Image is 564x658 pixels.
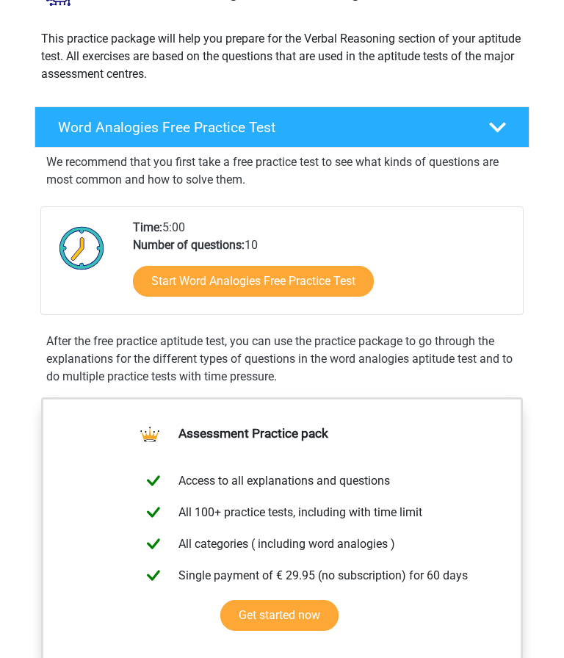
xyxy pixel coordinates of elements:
p: This practice package will help you prepare for the Verbal Reasoning section of your aptitude tes... [41,30,523,83]
p: We recommend that you first take a free practice test to see what kinds of questions are most com... [46,153,518,189]
h4: Word Analogies Free Practice Test [58,119,467,136]
img: Clock [53,219,111,276]
a: Start Word Analogies Free Practice Test [133,266,374,297]
b: Number of questions: [133,238,245,252]
div: After the free practice aptitude test, you can use the practice package to go through the explana... [40,333,524,386]
b: Time: [133,220,162,234]
a: Get started now [220,600,339,631]
a: Word Analogies Free Practice Test [29,106,535,148]
div: 5:00 10 [122,219,522,314]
